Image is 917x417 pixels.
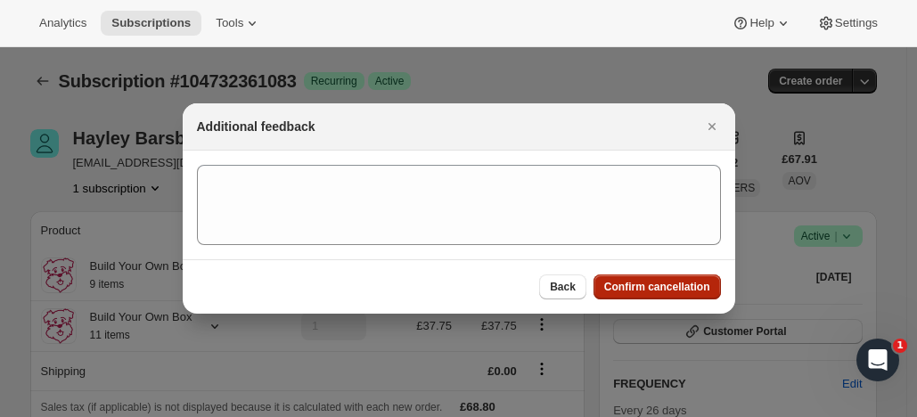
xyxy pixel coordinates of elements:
[197,118,315,135] h2: Additional feedback
[806,11,888,36] button: Settings
[749,16,774,30] span: Help
[604,280,710,294] span: Confirm cancellation
[550,280,576,294] span: Back
[893,339,907,353] span: 1
[111,16,191,30] span: Subscriptions
[721,11,802,36] button: Help
[539,274,586,299] button: Back
[101,11,201,36] button: Subscriptions
[216,16,243,30] span: Tools
[835,16,878,30] span: Settings
[29,11,97,36] button: Analytics
[39,16,86,30] span: Analytics
[594,274,721,299] button: Confirm cancellation
[700,114,725,139] button: Close
[856,339,899,381] iframe: Intercom live chat
[205,11,272,36] button: Tools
